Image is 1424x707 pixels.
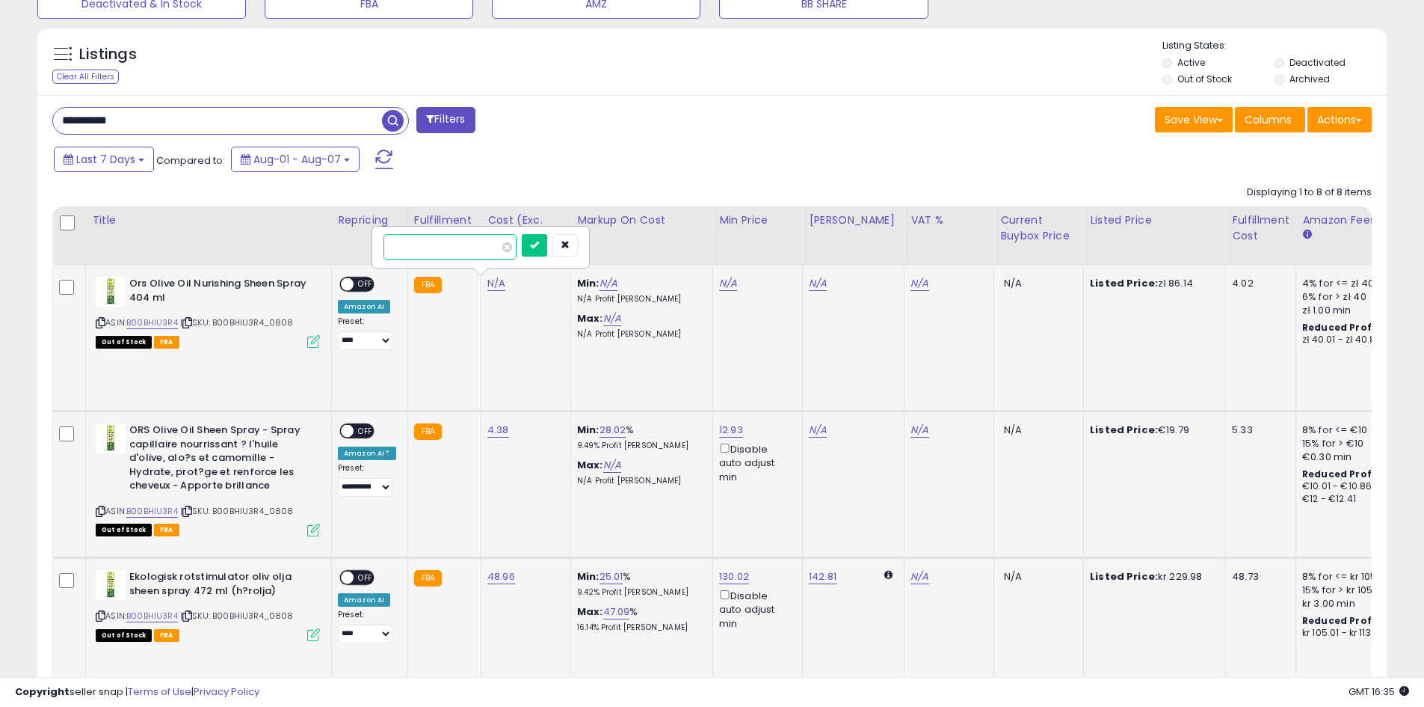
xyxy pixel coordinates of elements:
[600,569,623,584] a: 25.01
[52,70,119,84] div: Clear All Filters
[129,277,311,308] b: Ors Olive Oil Nurishing Sheen Spray 404 ml
[180,505,294,517] span: | SKU: B00BHIU3R4_0808
[96,570,320,640] div: ASIN:
[96,570,126,600] img: 31EMFOV26+L._SL40_.jpg
[809,276,827,291] a: N/A
[1247,186,1372,200] div: Displaying 1 to 8 of 8 items
[1090,277,1214,290] div: zł 86.14
[414,570,442,587] small: FBA
[154,336,179,349] span: FBA
[719,569,749,584] a: 130.02
[719,587,791,631] div: Disable auto adjust min
[96,423,320,534] div: ASIN:
[15,685,259,700] div: seller snap | |
[1302,228,1311,242] small: Amazon Fees.
[600,423,626,438] a: 28.02
[253,152,341,167] span: Aug-01 - Aug-07
[96,524,152,536] span: All listings that are currently out of stock and unavailable for purchase on Amazon
[1090,212,1219,228] div: Listed Price
[1004,423,1022,437] span: N/A
[128,685,191,699] a: Terms of Use
[414,212,475,228] div: Fulfillment
[338,447,396,460] div: Amazon AI *
[577,622,701,633] p: 16.14% Profit [PERSON_NAME]
[809,212,898,228] div: [PERSON_NAME]
[126,505,178,518] a: B00BHIU3R4
[1162,39,1387,53] p: Listing States:
[1232,212,1289,244] div: Fulfillment Cost
[577,476,701,486] p: N/A Profit [PERSON_NAME]
[154,524,179,536] span: FBA
[414,277,442,293] small: FBA
[1090,423,1214,437] div: €19.79
[577,570,701,598] div: %
[1090,276,1158,290] b: Listed Price:
[577,605,603,619] b: Max:
[96,277,126,307] img: 31EMFOV26+L._SL40_.jpg
[338,610,396,643] div: Preset:
[603,458,621,473] a: N/A
[1232,277,1284,290] div: 4.02
[1000,212,1077,244] div: Current Buybox Price
[338,212,401,228] div: Repricing
[577,276,600,290] b: Min:
[154,629,179,642] span: FBA
[126,610,178,622] a: B00BHIU3R4
[600,276,617,291] a: N/A
[577,329,701,340] p: N/A Profit [PERSON_NAME]
[338,316,396,350] div: Preset:
[156,153,225,168] span: Compared to:
[910,212,987,228] div: VAT %
[1302,468,1400,480] b: Reduced Prof. Rng.
[1289,56,1346,69] label: Deactivated
[1090,569,1158,584] b: Listed Price:
[719,276,737,291] a: N/A
[1004,276,1022,290] span: N/A
[354,572,377,584] span: OFF
[577,423,701,451] div: %
[354,278,377,291] span: OFF
[1177,73,1232,85] label: Out of Stock
[194,685,259,699] a: Privacy Policy
[354,425,377,438] span: OFF
[603,605,630,619] a: 47.09
[338,300,390,313] div: Amazon AI
[414,423,442,440] small: FBA
[1232,423,1284,437] div: 5.33
[487,569,515,584] a: 48.96
[1232,570,1284,584] div: 48.73
[1155,107,1233,132] button: Save View
[1090,570,1214,584] div: kr 229.98
[910,423,928,438] a: N/A
[1235,107,1305,132] button: Columns
[571,206,713,266] th: The percentage added to the cost of goods (COGS) that forms the calculator for Min & Max prices.
[1349,685,1409,699] span: 2025-08-15 16:35 GMT
[231,147,360,172] button: Aug-01 - Aug-07
[1302,321,1400,334] b: Reduced Prof. Rng.
[180,316,294,328] span: | SKU: B00BHIU3R4_0808
[180,610,294,622] span: | SKU: B00BHIU3R4_0808
[1090,423,1158,437] b: Listed Price:
[1307,107,1372,132] button: Actions
[96,336,152,349] span: All listings that are currently out of stock and unavailable for purchase on Amazon
[96,277,320,346] div: ASIN:
[1245,112,1292,127] span: Columns
[603,311,621,326] a: N/A
[76,152,135,167] span: Last 7 Days
[1302,614,1400,627] b: Reduced Prof. Rng.
[577,587,701,598] p: 9.42% Profit [PERSON_NAME]
[92,212,325,228] div: Title
[1177,56,1205,69] label: Active
[884,570,893,580] i: Calculated using Dynamic Max Price.
[1004,569,1022,584] span: N/A
[910,276,928,291] a: N/A
[809,423,827,438] a: N/A
[577,441,701,451] p: 9.49% Profit [PERSON_NAME]
[15,685,70,699] strong: Copyright
[1289,73,1330,85] label: Archived
[577,212,706,228] div: Markup on Cost
[96,629,152,642] span: All listings that are currently out of stock and unavailable for purchase on Amazon
[416,107,475,133] button: Filters
[577,423,600,437] b: Min:
[126,316,178,329] a: B00BHIU3R4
